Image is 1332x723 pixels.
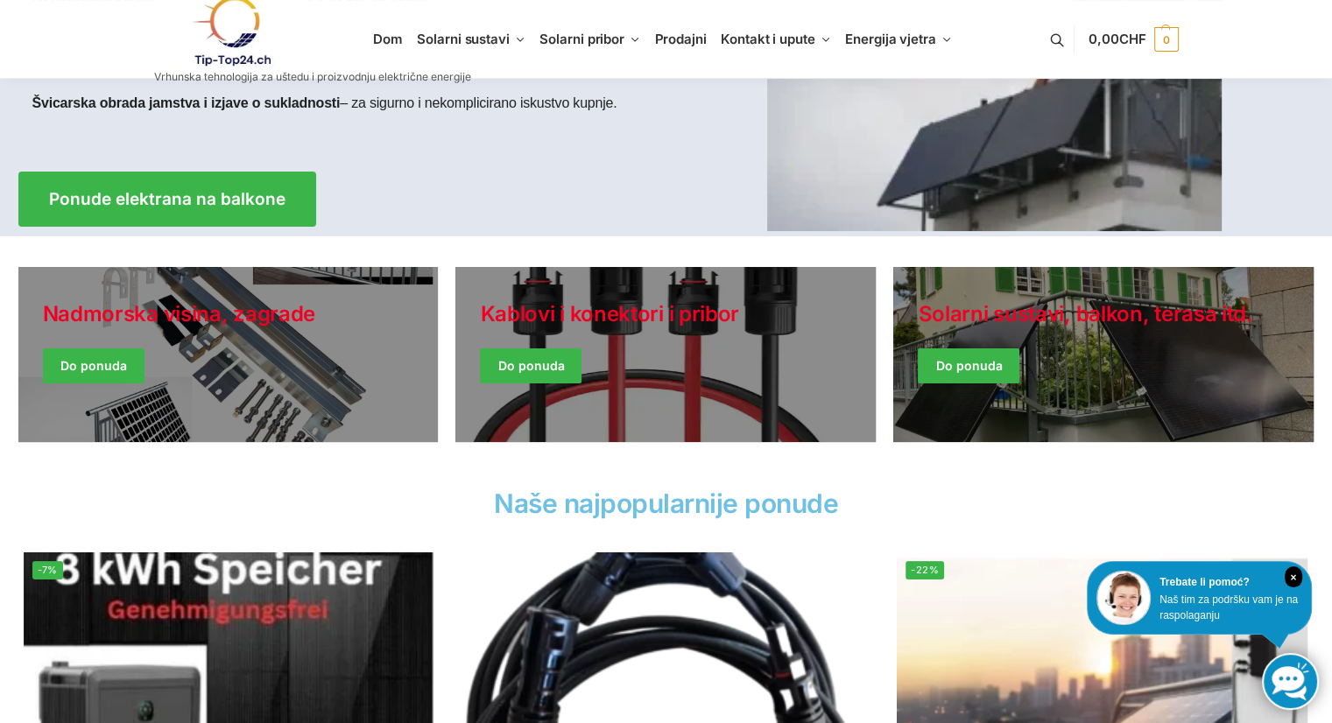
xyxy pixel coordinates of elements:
font: Ponude elektrana na balkone [49,189,285,209]
font: – za sigurno i nekomplicirano iskustvo kupnje. [340,95,617,110]
font: Solarni sustavi [417,31,510,47]
font: Naš tim za podršku vam je na raspolaganju [1159,593,1298,621]
font: Vrhunska tehnologija za uštedu i proizvodnju električne energije [154,70,471,83]
font: 0,00 [1089,31,1119,47]
font: Trebate li pomoć? [1159,576,1250,588]
a: Blagdanski stil [18,267,439,442]
a: Zimske jakne [893,267,1314,442]
font: Solarni pribor [539,31,624,47]
img: Služba za korisnike [1096,571,1151,625]
font: Švicarska obrada jamstva i izjave o sukladnosti [32,95,341,110]
i: Zatvoriti [1285,566,1302,587]
font: Naše najpopularnije ponude [494,488,838,519]
a: 0,00CHF 0 [1089,13,1178,66]
font: × [1290,572,1296,584]
font: Kontakt i upute [721,31,815,47]
font: Energija vjetra [845,31,936,47]
font: Prodajni [654,31,706,47]
font: CHF [1119,31,1146,47]
a: Blagdanski stil [455,267,876,442]
a: Ponude elektrana na balkone [18,172,316,227]
font: 0 [1163,33,1169,46]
